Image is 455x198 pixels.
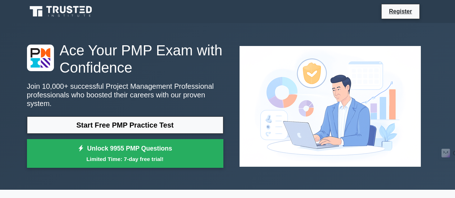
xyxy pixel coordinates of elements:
[234,40,427,172] img: Project Management Professional Preview
[36,155,214,163] small: Limited Time: 7-day free trial!
[27,42,223,76] h1: Ace Your PMP Exam with Confidence
[27,82,223,108] p: Join 10,000+ successful Project Management Professional professionals who boosted their careers w...
[27,139,223,168] a: Unlock 9955 PMP QuestionsLimited Time: 7-day free trial!
[27,116,223,134] a: Start Free PMP Practice Test
[385,7,416,16] a: Register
